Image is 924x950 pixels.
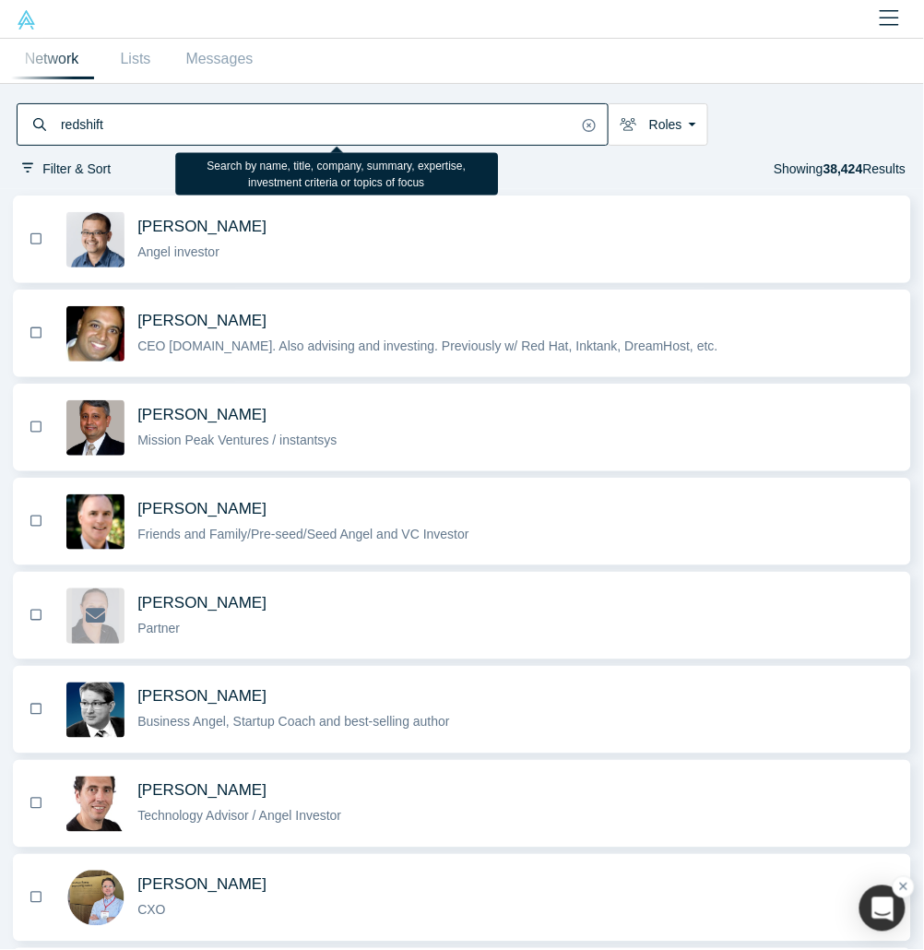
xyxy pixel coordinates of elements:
[25,605,47,626] button: Bookmark
[137,433,337,447] span: Mission Peak Ventures / instantsys
[66,871,124,926] img: Jeremy Geiger's Profile Image
[10,39,94,79] a: Network
[25,887,47,908] button: Bookmark
[13,385,911,470] button: BookmarkVipin Chawla's Profile Image[PERSON_NAME]Mission Peak Ventures / instantsys
[13,761,911,847] button: BookmarkBoris Livshutz's Profile Image[PERSON_NAME]Technology Advisor / Angel Investor
[608,103,708,146] button: Roles
[13,667,911,753] button: BookmarkMartin Giese's Profile Image[PERSON_NAME]Business Angel, Startup Coach and best-selling a...
[25,699,47,720] button: Bookmark
[59,106,577,143] input: Search by name, title, company, summary, expertise, investment criteria or topics of focus
[17,10,36,30] img: Alchemist Vault Logo
[137,406,267,423] span: [PERSON_NAME]
[66,683,124,738] img: Martin Giese's Profile Image
[25,511,47,532] button: Bookmark
[13,573,911,659] button: BookmarkAndrey Yruski's Profile Image[PERSON_NAME]Partner
[13,196,911,282] button: BookmarkDanny Chee's Profile Image[PERSON_NAME]Angel investor
[137,621,180,635] span: Partner
[137,218,267,235] span: [PERSON_NAME]
[137,500,267,517] span: [PERSON_NAME]
[774,161,906,176] span: Showing Results
[18,762,906,846] button: Bookmark[PERSON_NAME]Technology Advisor / Angel Investor
[18,574,906,658] button: BookmarkAndrey Yruski's Profile Image[PERSON_NAME]Partner
[66,306,124,362] img: Ben Cherian's Profile Image
[17,159,117,180] button: Filter & Sort
[25,229,47,250] button: Bookmark
[137,876,267,894] span: [PERSON_NAME]
[137,527,469,541] span: Friends and Family/Pre-seed/Seed Angel and VC Investor
[137,782,267,800] span: [PERSON_NAME]
[18,197,906,281] button: Bookmark[PERSON_NAME]Angel investor
[137,338,717,353] span: CEO [DOMAIN_NAME]. Also advising and investing. Previously w/ Red Hat, Inktank, DreamHost, etc.
[18,480,906,564] button: Bookmark[PERSON_NAME]Friends and Family/Pre-seed/Seed Angel and VC Investor
[18,668,906,752] button: Bookmark[PERSON_NAME]Business Angel, Startup Coach and best-selling author
[13,291,911,376] button: BookmarkBen Cherian's Profile Image[PERSON_NAME]CEO [DOMAIN_NAME]. Also advising and investing. P...
[823,161,863,176] strong: 38,424
[25,323,47,344] button: Bookmark
[18,386,906,469] button: Bookmark[PERSON_NAME]Mission Peak Ventures / instantsys
[18,856,906,940] button: Bookmark[PERSON_NAME]CXO
[66,400,124,456] img: Vipin Chawla's Profile Image
[42,161,111,176] span: Filter & Sort
[66,212,124,267] img: Danny Chee's Profile Image
[18,291,906,375] button: Bookmark[PERSON_NAME]CEO [DOMAIN_NAME]. Also advising and investing. Previously w/ Red Hat, Inkta...
[13,479,911,564] button: BookmarkDavid Lane's Profile Image[PERSON_NAME]Friends and Family/Pre-seed/Seed Angel and VC Inve...
[66,777,124,832] img: Boris Livshutz's Profile Image
[66,494,124,550] img: David Lane's Profile Image
[13,855,911,941] button: BookmarkJeremy Geiger's Profile Image[PERSON_NAME]CXO
[137,244,219,259] span: Angel investor
[137,809,341,824] span: Technology Advisor / Angel Investor
[137,715,450,730] span: Business Angel, Startup Coach and best-selling author
[137,688,267,706] span: [PERSON_NAME]
[25,793,47,814] button: Bookmark
[94,39,178,79] a: Lists
[137,594,267,612] span: [PERSON_NAME]
[137,903,165,918] span: CXO
[25,417,47,438] button: Bookmark
[137,312,267,329] span: [PERSON_NAME]
[178,39,262,79] a: Messages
